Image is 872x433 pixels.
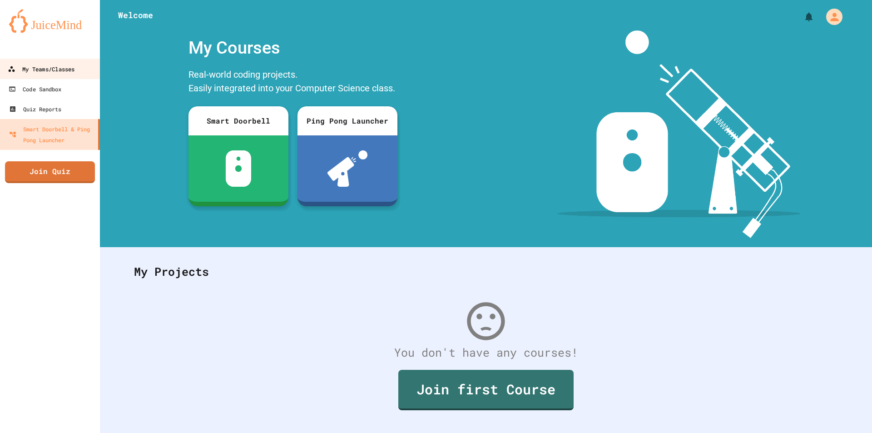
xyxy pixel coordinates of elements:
[9,104,61,114] div: Quiz Reports
[184,65,402,100] div: Real-world coding projects. Easily integrated into your Computer Science class.
[9,9,91,33] img: logo-orange.svg
[188,106,288,135] div: Smart Doorbell
[817,6,845,27] div: My Account
[327,150,368,187] img: ppl-with-ball.png
[5,161,95,183] a: Join Quiz
[9,124,94,145] div: Smart Doorbell & Ping Pong Launcher
[787,9,817,25] div: My Notifications
[398,370,574,410] a: Join first Course
[226,150,252,187] img: sdb-white.svg
[125,254,847,289] div: My Projects
[297,106,397,135] div: Ping Pong Launcher
[9,84,61,95] div: Code Sandbox
[8,64,74,75] div: My Teams/Classes
[125,344,847,361] div: You don't have any courses!
[184,30,402,65] div: My Courses
[557,30,801,238] img: banner-image-my-projects.png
